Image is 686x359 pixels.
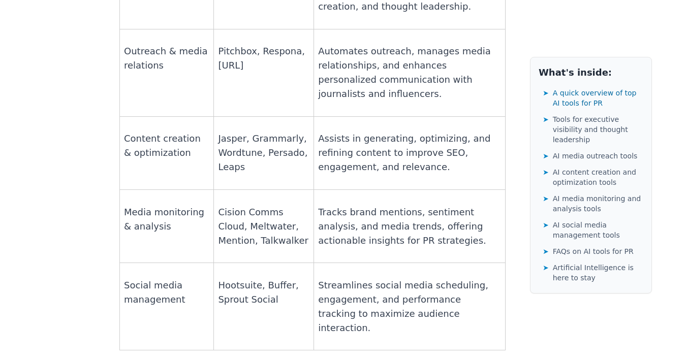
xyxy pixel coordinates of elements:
[218,278,309,307] p: Hootsuite, Buffer, Sprout Social
[124,205,209,234] p: Media monitoring & analysis
[553,167,643,187] span: AI content creation and optimization tools
[543,218,643,242] a: ➤AI social media management tools
[124,132,209,160] p: Content creation & optimization
[553,193,643,214] span: AI media monitoring and analysis tools
[553,263,643,283] span: Artificial Intelligence is here to stay
[553,220,643,240] span: AI social media management tools
[543,191,643,216] a: ➤AI media monitoring and analysis tools
[543,263,549,273] span: ➤
[543,220,549,230] span: ➤
[124,44,209,73] p: Outreach & media relations
[218,132,309,174] p: Jasper, Grammarly, Wordtune, Persado, Leaps
[543,112,643,147] a: ➤Tools for executive visibility and thought leadership
[543,151,549,161] span: ➤
[543,88,549,98] span: ➤
[543,167,549,177] span: ➤
[543,86,643,110] a: ➤A quick overview of top AI tools for PR
[318,132,501,174] p: Assists in generating, optimizing, and refining content to improve SEO, engagement, and relevance.
[543,244,643,258] a: ➤FAQs on AI tools for PR
[553,246,634,256] span: FAQs on AI tools for PR
[218,205,309,248] p: Cision Comms Cloud, Meltwater, Mention, Talkwalker
[553,151,638,161] span: AI media outreach tools
[553,114,643,145] span: Tools for executive visibility and thought leadership
[318,44,501,101] p: Automates outreach, manages media relationships, and enhances personalized communication with jou...
[318,205,501,248] p: Tracks brand mentions, sentiment analysis, and media trends, offering actionable insights for PR ...
[539,66,643,80] h2: What's inside:
[553,88,643,108] span: A quick overview of top AI tools for PR
[543,260,643,285] a: ➤Artificial Intelligence is here to stay
[543,165,643,189] a: ➤AI content creation and optimization tools
[218,44,309,73] p: Pitchbox, Respona, [URL]
[318,278,501,335] p: Streamlines social media scheduling, engagement, and performance tracking to maximize audience in...
[124,278,209,307] p: Social media management
[543,149,643,163] a: ➤AI media outreach tools
[543,246,549,256] span: ➤
[543,114,549,124] span: ➤
[543,193,549,204] span: ➤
